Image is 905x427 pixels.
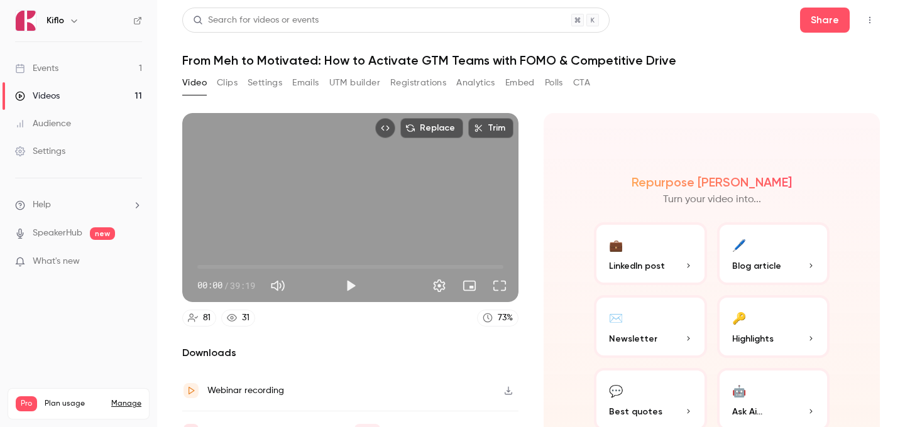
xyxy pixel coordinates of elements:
[457,273,482,298] button: Turn on miniplayer
[800,8,850,33] button: Share
[15,198,142,212] li: help-dropdown-opener
[33,227,82,240] a: SpeakerHub
[498,311,513,325] div: 73 %
[456,73,495,93] button: Analytics
[609,235,623,254] div: 💼
[400,118,463,138] button: Replace
[609,405,662,418] span: Best quotes
[609,381,623,400] div: 💬
[609,332,657,345] span: Newsletter
[182,345,518,360] h2: Downloads
[265,273,290,298] button: Mute
[33,198,51,212] span: Help
[545,73,563,93] button: Polls
[477,310,518,327] a: 73%
[45,399,104,409] span: Plan usage
[338,273,363,298] button: Play
[221,310,255,327] a: 31
[390,73,446,93] button: Registrations
[182,310,216,327] a: 81
[427,273,452,298] button: Settings
[329,73,380,93] button: UTM builder
[468,118,513,138] button: Trim
[609,259,665,273] span: LinkedIn post
[860,10,880,30] button: Top Bar Actions
[111,399,141,409] a: Manage
[594,295,707,358] button: ✉️Newsletter
[15,62,58,75] div: Events
[248,73,282,93] button: Settings
[594,222,707,285] button: 💼LinkedIn post
[732,308,746,327] div: 🔑
[632,175,792,190] h2: Repurpose [PERSON_NAME]
[193,14,319,27] div: Search for videos or events
[197,279,222,292] span: 00:00
[292,73,319,93] button: Emails
[15,117,71,130] div: Audience
[16,11,36,31] img: Kiflo
[230,279,255,292] span: 39:19
[217,73,238,93] button: Clips
[182,73,207,93] button: Video
[732,235,746,254] div: 🖊️
[663,192,761,207] p: Turn your video into...
[717,295,830,358] button: 🔑Highlights
[224,279,229,292] span: /
[15,145,65,158] div: Settings
[197,279,255,292] div: 00:00
[207,383,284,398] div: Webinar recording
[33,255,80,268] span: What's new
[90,227,115,240] span: new
[505,73,535,93] button: Embed
[717,222,830,285] button: 🖊️Blog article
[732,259,781,273] span: Blog article
[16,396,37,411] span: Pro
[732,332,774,345] span: Highlights
[375,118,395,138] button: Embed video
[15,90,60,102] div: Videos
[487,273,512,298] button: Full screen
[127,256,142,268] iframe: Noticeable Trigger
[242,311,250,325] div: 31
[573,73,590,93] button: CTA
[47,14,64,27] h6: Kiflo
[182,53,880,68] h1: From Meh to Motivated: How to Activate GTM Teams with FOMO & Competitive Drive
[609,308,623,327] div: ✉️
[732,405,762,418] span: Ask Ai...
[203,311,211,325] div: 81
[732,381,746,400] div: 🤖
